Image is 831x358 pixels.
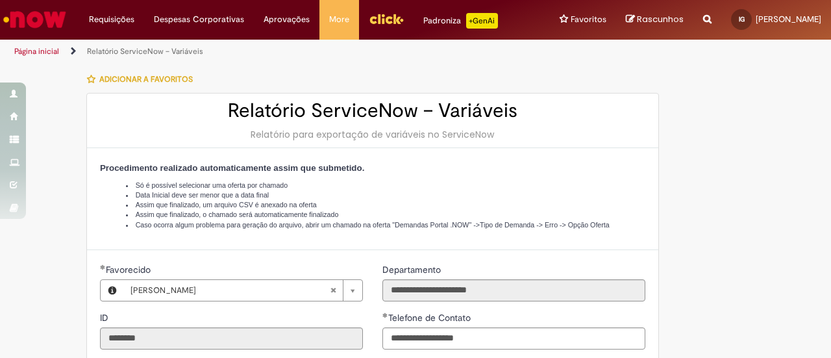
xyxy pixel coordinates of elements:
[100,312,111,324] span: Somente leitura - ID
[388,312,473,324] span: Telefone de Contato
[323,280,343,301] abbr: Limpar campo Favorecido
[329,13,349,26] span: More
[382,264,443,275] span: Somente leitura - Departamento
[382,279,645,301] input: Departamento
[100,100,645,121] h2: Relatório ServiceNow – Variáveis
[466,13,498,29] p: +GenAi
[369,9,404,29] img: click_logo_yellow_360x200.png
[124,280,362,301] a: [PERSON_NAME]Limpar campo Favorecido
[756,14,821,25] span: [PERSON_NAME]
[571,13,606,26] span: Favoritos
[126,181,645,190] li: Só é possível selecionar uma oferta por chamado
[423,13,498,29] div: Padroniza
[10,40,544,64] ul: Trilhas de página
[154,13,244,26] span: Despesas Corporativas
[100,264,106,270] span: Obrigatório Preenchido
[99,74,193,84] span: Adicionar a Favoritos
[264,13,310,26] span: Aprovações
[1,6,68,32] img: ServiceNow
[100,128,645,141] div: Relatório para exportação de variáveis no ServiceNow
[100,327,363,350] input: ID
[130,280,330,301] span: [PERSON_NAME]
[100,163,364,173] strong: Procedimento realizado automaticamente assim que submetido.
[126,200,645,210] li: Assim que finalizado, um arquivo CSV é anexado na oferta
[86,66,200,93] button: Adicionar a Favoritos
[89,13,134,26] span: Requisições
[106,264,153,275] span: Necessários - Favorecido
[100,311,111,324] label: Somente leitura - ID
[126,210,645,220] li: Assim que finalizado, o chamado será automaticamente finalizado
[382,327,645,350] input: Telefone de Contato
[382,313,388,318] span: Obrigatório Preenchido
[637,13,684,25] span: Rascunhos
[126,220,645,230] li: Caso ocorra algum problema para geração do arquivo, abrir um chamado na oferta "Demandas Portal ....
[126,190,645,200] li: Data Inicial deve ser menor que a data final
[14,46,59,57] a: Página inicial
[382,263,443,276] label: Somente leitura - Departamento
[626,14,684,26] a: Rascunhos
[101,280,124,301] button: Favorecido, Visualizar este registro Isabella de Almeida Groppo
[739,15,745,23] span: IG
[87,46,203,57] a: Relatório ServiceNow – Variáveis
